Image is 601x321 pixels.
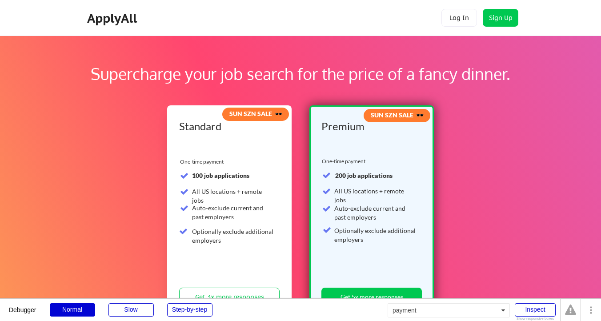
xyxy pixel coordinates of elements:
button: Log In [441,9,477,27]
button: Sign Up [483,9,518,27]
div: Step-by-step [167,303,212,317]
strong: SUN SZN SALE 🕶️ [229,110,282,117]
div: Normal [50,303,95,317]
div: All US locations + remote jobs [334,187,417,204]
div: Auto-exclude current and past employers [192,204,274,221]
div: Optionally exclude additional employers [192,227,274,245]
div: ApplyAll [87,11,140,26]
div: payment [388,303,510,317]
div: Slow [108,303,154,317]
div: Debugger [9,299,36,313]
div: Supercharge your job search for the price of a fancy dinner. [57,62,544,86]
div: Auto-exclude current and past employers [334,204,417,221]
button: Get 3x more responses [179,288,280,306]
div: One-time payment [180,158,226,165]
div: One-time payment [322,158,368,165]
div: Inspect [515,303,556,317]
div: Premium [321,121,419,132]
div: All US locations + remote jobs [192,187,274,205]
strong: 200 job applications [335,172,393,179]
div: Standard [179,121,276,132]
button: Get 5x more responses [321,288,422,306]
div: Show responsive boxes [515,317,556,321]
strong: 100 job applications [192,172,249,179]
div: Optionally exclude additional employers [334,226,417,244]
strong: SUN SZN SALE 🕶️ [371,111,424,119]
